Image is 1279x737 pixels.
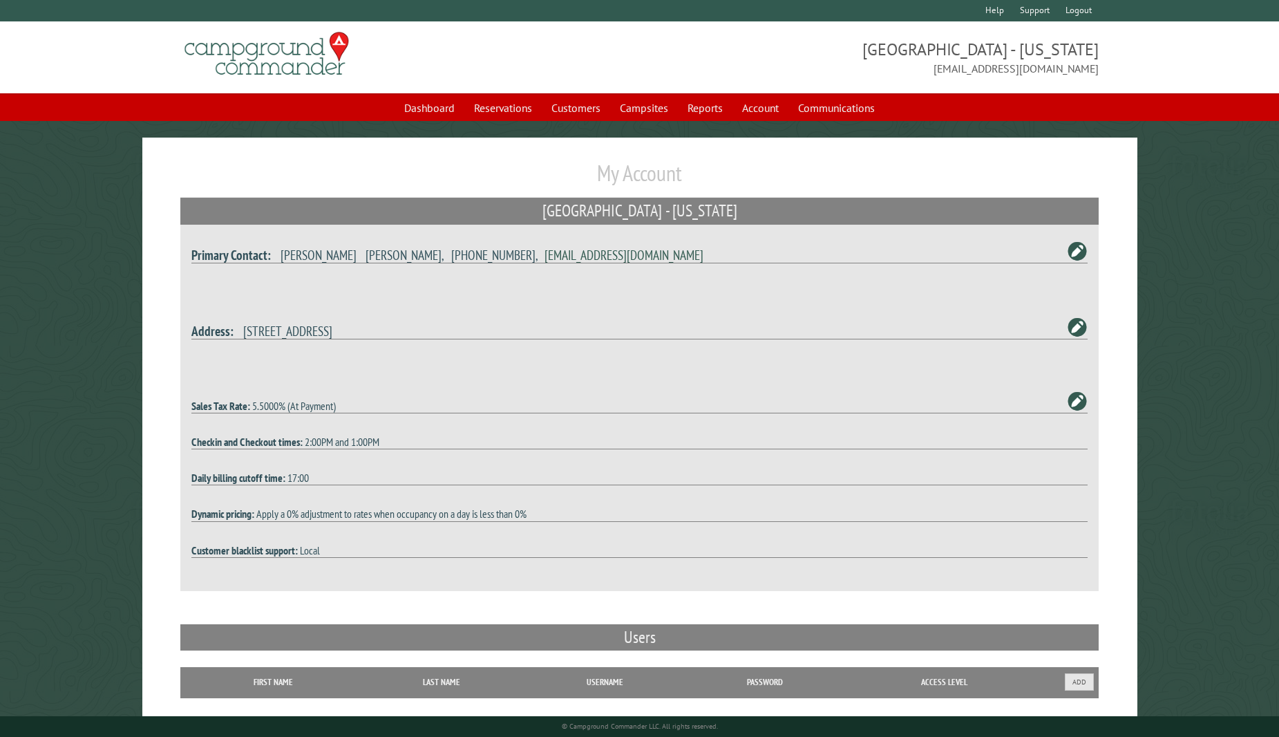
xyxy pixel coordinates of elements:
[180,624,1099,651] h2: Users
[544,246,703,263] a: [EMAIL_ADDRESS][DOMAIN_NAME]
[790,95,883,121] a: Communications
[524,667,685,698] th: Username
[191,322,234,339] strong: Address:
[543,95,609,121] a: Customers
[300,543,320,557] span: Local
[256,507,527,521] span: Apply a 0% adjustment to rates when occupancy on a day is less than 0%
[191,246,271,263] strong: Primary Contact:
[252,399,336,413] span: 5.5000% (At Payment)
[685,667,844,698] th: Password
[396,95,463,121] a: Dashboard
[281,246,357,263] span: [PERSON_NAME]
[305,435,379,449] span: 2:00PM and 1:00PM
[466,95,540,121] a: Reservations
[180,160,1099,198] h1: My Account
[451,246,536,263] span: [PHONE_NUMBER]
[287,471,309,485] span: 17:00
[612,95,676,121] a: Campsites
[243,322,332,339] span: [STREET_ADDRESS]
[191,507,254,521] strong: Dynamic pricing:
[640,38,1099,77] span: [GEOGRAPHIC_DATA] - [US_STATE] [EMAIL_ADDRESS][DOMAIN_NAME]
[359,667,524,698] th: Last Name
[734,95,787,121] a: Account
[191,247,1088,263] h4: , ,
[679,95,731,121] a: Reports
[187,667,359,698] th: First Name
[180,198,1099,224] h2: [GEOGRAPHIC_DATA] - [US_STATE]
[844,667,1043,698] th: Access Level
[562,722,718,731] small: © Campground Commander LLC. All rights reserved.
[191,435,303,449] strong: Checkin and Checkout times:
[191,471,285,485] strong: Daily billing cutoff time:
[180,27,353,81] img: Campground Commander
[1065,673,1094,691] button: Add
[191,543,298,557] strong: Customer blacklist support:
[366,246,442,263] span: [PERSON_NAME]
[191,399,250,413] strong: Sales Tax Rate:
